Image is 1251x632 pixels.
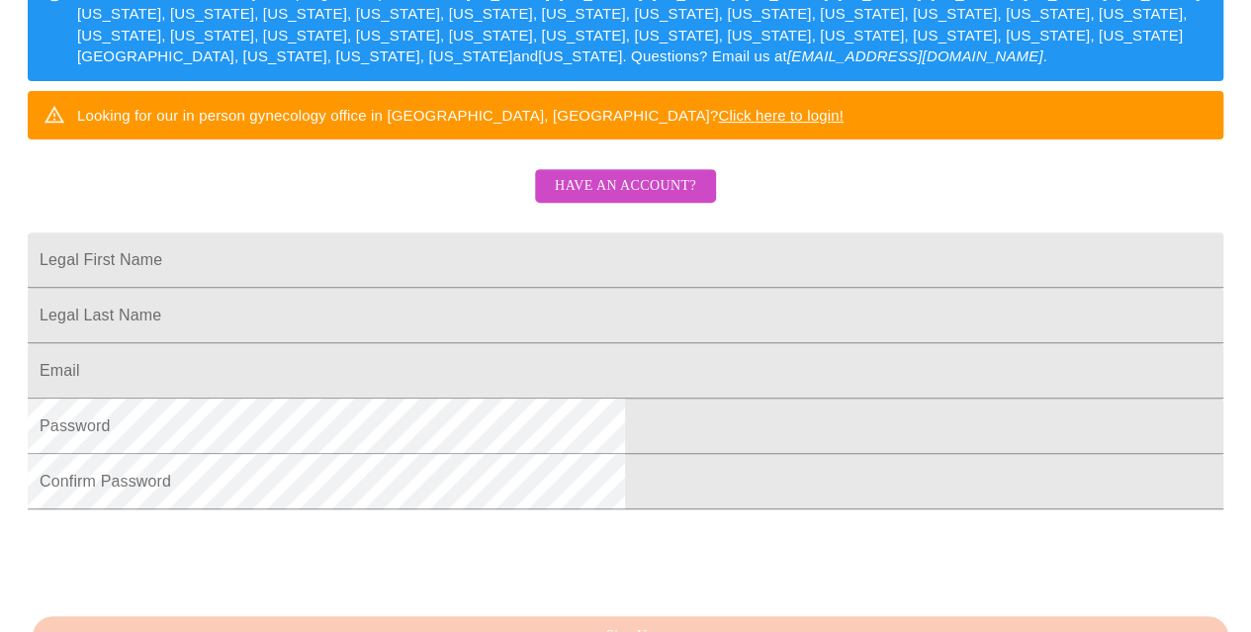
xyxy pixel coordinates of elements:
[28,519,328,596] iframe: reCAPTCHA
[555,174,696,199] span: Have an account?
[718,107,844,124] a: Click here to login!
[77,97,844,134] div: Looking for our in person gynecology office in [GEOGRAPHIC_DATA], [GEOGRAPHIC_DATA]?
[535,169,716,204] button: Have an account?
[787,47,1043,64] em: [EMAIL_ADDRESS][DOMAIN_NAME]
[530,191,721,208] a: Have an account?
